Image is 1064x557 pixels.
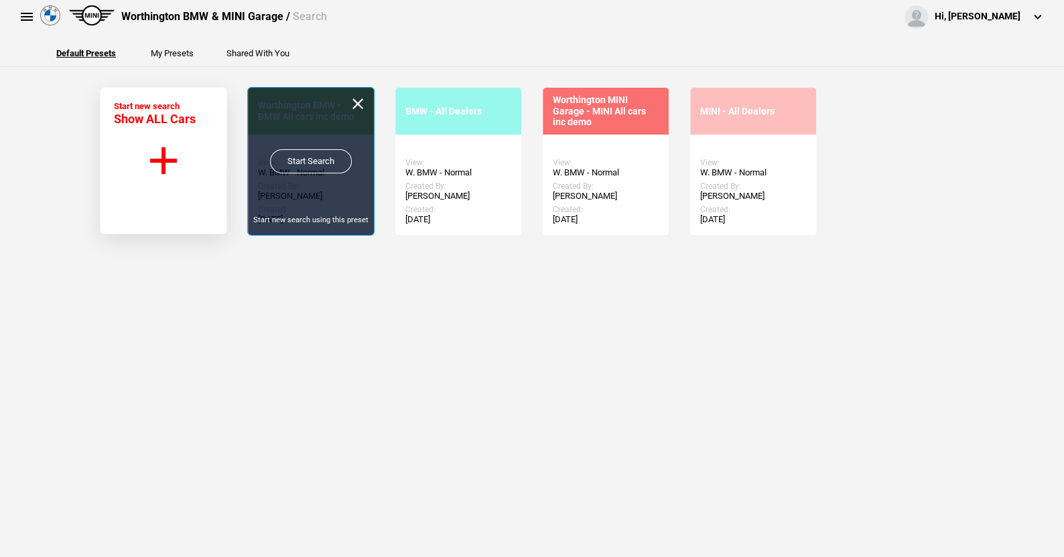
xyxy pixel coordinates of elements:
div: Worthington MINI Garage - MINI All cars inc demo [553,94,659,128]
div: [PERSON_NAME] [700,191,806,202]
span: Show ALL Cars [114,112,196,126]
div: [DATE] [405,214,511,225]
div: Start new search [114,101,196,126]
img: mini.png [69,5,115,25]
button: Default Presets [56,49,116,58]
div: [DATE] [700,214,806,225]
div: Created: [553,205,659,214]
button: Shared With You [226,49,289,58]
div: View: [700,158,806,167]
div: Start new search using this preset [248,215,374,225]
div: Created By: [700,181,806,191]
div: [PERSON_NAME] [553,191,659,202]
div: Created: [405,205,511,214]
div: W. BMW - Normal [553,167,659,178]
div: View: [405,158,511,167]
div: MINI - All Dealers [700,106,806,117]
div: Created By: [553,181,659,191]
button: Start new search Show ALL Cars [100,87,227,234]
div: View: [553,158,659,167]
span: Search [292,10,326,23]
div: Worthington BMW & MINI Garage / [121,9,326,24]
div: [PERSON_NAME] [405,191,511,202]
div: Hi, [PERSON_NAME] [935,10,1020,23]
div: [DATE] [553,214,659,225]
div: W. BMW - Normal [405,167,511,178]
button: My Presets [151,49,194,58]
div: BMW - All Dealers [405,106,511,117]
div: Created: [700,205,806,214]
div: W. BMW - Normal [700,167,806,178]
a: Start Search [270,149,352,173]
img: bmw.png [40,5,60,25]
div: Created By: [405,181,511,191]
